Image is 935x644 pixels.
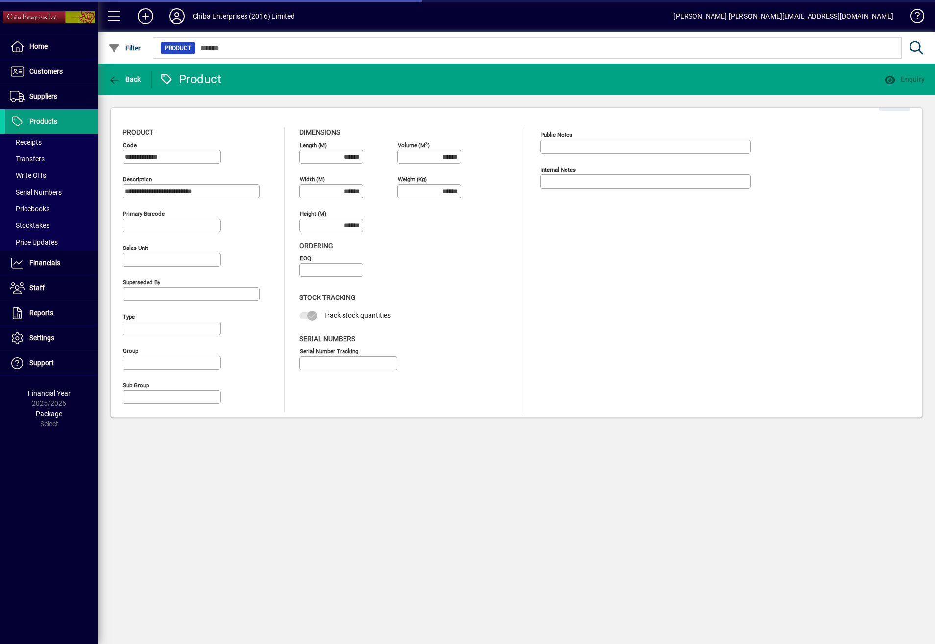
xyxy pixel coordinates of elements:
span: Ordering [299,242,333,249]
span: Product [123,128,153,136]
span: Filter [108,44,141,52]
span: Support [29,359,54,367]
a: Reports [5,301,98,325]
div: Product [159,72,221,87]
a: Suppliers [5,84,98,109]
mat-label: Sales unit [123,245,148,251]
span: Pricebooks [10,205,49,213]
button: Edit [879,93,910,111]
mat-label: Length (m) [300,142,327,149]
span: Product [165,43,191,53]
app-page-header-button: Back [98,71,152,88]
mat-label: EOQ [300,255,311,262]
mat-label: Internal Notes [541,166,576,173]
mat-label: Weight (Kg) [398,176,427,183]
span: Serial Numbers [10,188,62,196]
span: Customers [29,67,63,75]
mat-label: Code [123,142,137,149]
a: Staff [5,276,98,300]
span: Financial Year [28,389,71,397]
span: Financials [29,259,60,267]
button: Add [130,7,161,25]
span: Stock Tracking [299,294,356,301]
span: Receipts [10,138,42,146]
span: Price Updates [10,238,58,246]
button: Filter [106,39,144,57]
span: Write Offs [10,172,46,179]
span: Track stock quantities [324,311,391,319]
mat-label: Public Notes [541,131,572,138]
span: Package [36,410,62,418]
div: Chiba Enterprises (2016) Limited [193,8,295,24]
mat-label: Group [123,347,138,354]
a: Support [5,351,98,375]
mat-label: Width (m) [300,176,325,183]
span: Back [108,75,141,83]
span: Reports [29,309,53,317]
a: Write Offs [5,167,98,184]
mat-label: Superseded by [123,279,160,286]
span: Settings [29,334,54,342]
a: Settings [5,326,98,350]
mat-label: Description [123,176,152,183]
a: Serial Numbers [5,184,98,200]
mat-label: Serial Number tracking [300,347,358,354]
span: Stocktakes [10,222,49,229]
a: Price Updates [5,234,98,250]
sup: 3 [425,141,428,146]
a: Financials [5,251,98,275]
span: Dimensions [299,128,340,136]
a: Knowledge Base [903,2,923,34]
span: Serial Numbers [299,335,355,343]
span: Staff [29,284,45,292]
a: Home [5,34,98,59]
a: Receipts [5,134,98,150]
a: Customers [5,59,98,84]
mat-label: Type [123,313,135,320]
span: Suppliers [29,92,57,100]
div: [PERSON_NAME] [PERSON_NAME][EMAIL_ADDRESS][DOMAIN_NAME] [673,8,893,24]
span: Home [29,42,48,50]
mat-label: Volume (m ) [398,142,430,149]
span: Products [29,117,57,125]
a: Stocktakes [5,217,98,234]
span: Transfers [10,155,45,163]
a: Transfers [5,150,98,167]
mat-label: Height (m) [300,210,326,217]
button: Back [106,71,144,88]
a: Pricebooks [5,200,98,217]
mat-label: Primary barcode [123,210,165,217]
button: Profile [161,7,193,25]
mat-label: Sub group [123,382,149,389]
